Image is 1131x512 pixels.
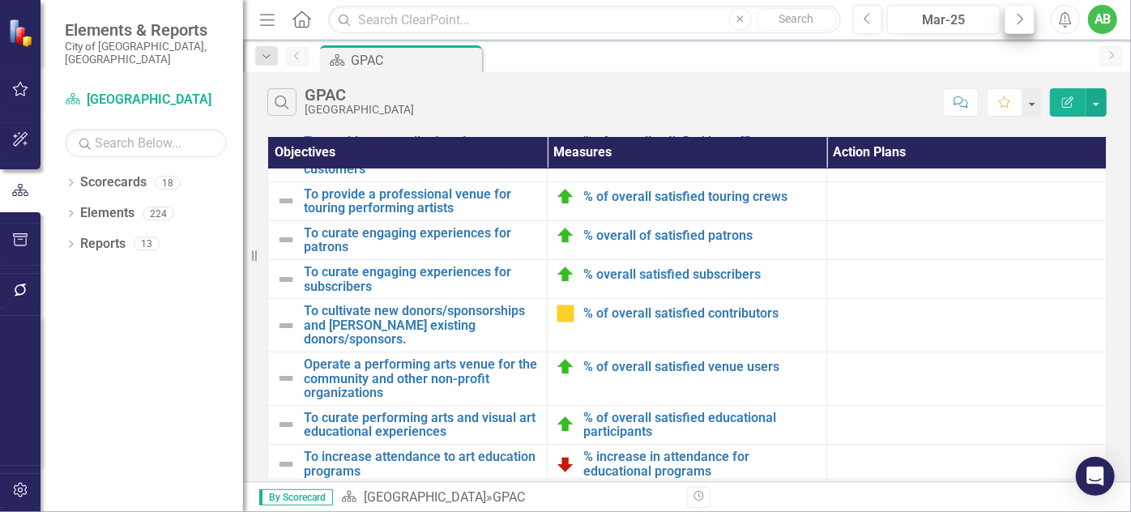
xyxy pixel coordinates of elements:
div: Open Intercom Messenger [1076,457,1115,496]
td: Double-Click to Edit Right Click for Context Menu [548,260,827,299]
img: Not Defined [276,369,296,388]
td: Double-Click to Edit Right Click for Context Menu [268,181,548,220]
img: Not Defined [276,415,296,434]
img: On Target [556,265,575,284]
img: On Target [556,415,575,434]
div: » [341,489,675,507]
td: Double-Click to Edit Right Click for Context Menu [268,299,548,352]
a: % overall satisfied subscribers [583,267,818,282]
td: Double-Click to Edit Right Click for Context Menu [548,352,827,405]
img: Not Defined [276,454,296,474]
td: Double-Click to Edit Right Click for Context Menu [268,444,548,483]
a: % of overall satisfied contributors [583,306,818,321]
img: Below Plan [556,454,575,474]
a: Operate a performing arts venue for the community and other non-profit organizations [304,357,539,400]
td: Double-Click to Edit Right Click for Context Menu [268,220,548,259]
a: Elements [80,204,134,223]
td: Double-Click to Edit Right Click for Context Menu [548,405,827,444]
img: Not Defined [276,191,296,211]
button: Search [756,8,837,31]
td: Double-Click to Edit Right Click for Context Menu [268,405,548,444]
td: Double-Click to Edit Right Click for Context Menu [548,444,827,483]
img: Caution [556,304,575,323]
small: City of [GEOGRAPHIC_DATA], [GEOGRAPHIC_DATA] [65,40,227,66]
div: Mar-25 [893,11,995,30]
div: GPAC [351,50,478,70]
a: [GEOGRAPHIC_DATA] [65,91,227,109]
button: AB [1088,5,1117,34]
a: % of overall satisfied educational participants [583,411,818,439]
a: To cultivate new donors/sponsorships and [PERSON_NAME] existing donors/sponsors. [304,304,539,347]
img: On Target [556,357,575,377]
span: Search [779,12,813,25]
div: 224 [143,207,174,220]
a: To curate engaging experiences for subscribers [304,265,539,293]
a: To curate engaging experiences for patrons [304,226,539,254]
td: Double-Click to Edit Right Click for Context Menu [548,181,827,220]
td: Double-Click to Edit Right Click for Context Menu [268,260,548,299]
a: % of overall satisfied touring crews [583,190,818,204]
div: 18 [155,176,181,190]
img: On Target [556,187,575,207]
input: Search ClearPoint... [328,6,840,34]
td: Double-Click to Edit Right Click for Context Menu [268,352,548,405]
td: Double-Click to Edit Right Click for Context Menu [548,220,827,259]
div: GPAC [305,86,414,104]
div: GPAC [493,489,525,505]
input: Search Below... [65,129,227,157]
div: [GEOGRAPHIC_DATA] [305,104,414,116]
button: Mar-25 [887,5,1001,34]
a: [GEOGRAPHIC_DATA] [364,489,486,505]
a: To curate performing arts and visual art educational experiences [304,411,539,439]
a: Reports [80,235,126,254]
a: Scorecards [80,173,147,192]
a: % overall of satisfied patrons [583,228,818,243]
a: To increase attendance to art education programs [304,450,539,478]
img: Not Defined [276,230,296,250]
div: 13 [134,237,160,251]
td: Double-Click to Edit Right Click for Context Menu [548,299,827,352]
a: To provide an excellent customer service experience for all box office customers [304,134,539,177]
a: % increase in attendance for educational programs [583,450,818,478]
img: On Target [556,226,575,245]
img: Not Defined [276,270,296,289]
img: ClearPoint Strategy [8,19,36,47]
a: To provide a professional venue for touring performing artists [304,187,539,215]
a: % of overall satisfied venue users [583,360,818,374]
span: Elements & Reports [65,20,227,40]
img: Not Defined [276,316,296,335]
span: By Scorecard [259,489,333,506]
